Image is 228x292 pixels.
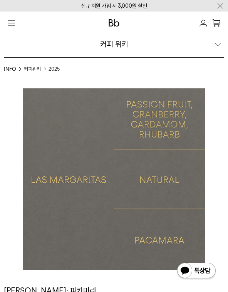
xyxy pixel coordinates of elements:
li: INFO [4,65,24,73]
div: 커피 위키 [100,39,128,50]
img: 카카오톡 채널 1:1 채팅 버튼 [176,262,216,280]
a: 2025 [49,66,60,72]
a: 신규 회원 가입 시 3,000원 할인 [81,3,147,9]
img: 로고 [109,19,119,27]
a: 커피위키 [24,65,41,73]
img: 라스 마가리타스: 파카마라LAS MARGARITAS: PACAMARA [23,88,205,270]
